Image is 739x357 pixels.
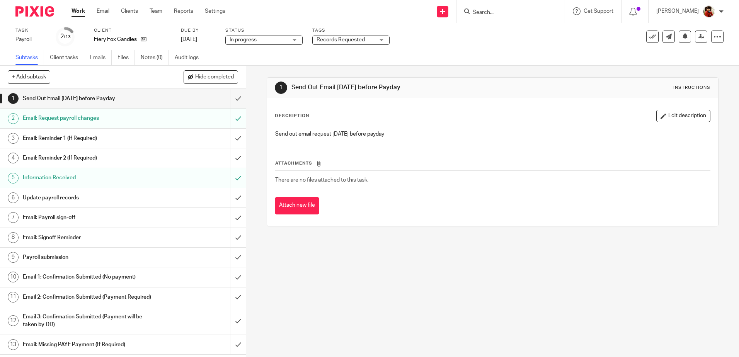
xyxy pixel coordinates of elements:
h1: Email: Payroll sign-off [23,212,156,223]
img: Phil%20Baby%20pictures%20(3).JPG [703,5,715,18]
label: Task [15,27,46,34]
a: Client tasks [50,50,84,65]
a: Settings [205,7,225,15]
label: Client [94,27,171,34]
button: + Add subtask [8,70,50,83]
span: Records Requested [317,37,365,42]
a: Team [150,7,162,15]
p: Fiery Fox Candles [94,36,137,43]
div: 6 [8,192,19,203]
div: 4 [8,153,19,163]
a: Files [117,50,135,65]
span: Hide completed [195,74,234,80]
div: 1 [275,82,287,94]
div: 13 [8,339,19,350]
div: 3 [8,133,19,144]
button: Hide completed [184,70,238,83]
span: There are no files attached to this task. [275,177,368,183]
h1: Information Received [23,172,156,184]
h1: Email 1: Confirmation Submitted (No payment) [23,271,156,283]
label: Status [225,27,303,34]
a: Subtasks [15,50,44,65]
p: [PERSON_NAME] [656,7,699,15]
button: Attach new file [275,197,319,214]
label: Tags [312,27,390,34]
a: Work [72,7,85,15]
div: 2 [8,113,19,124]
h1: Send Out Email [DATE] before Payday [291,83,509,92]
span: In progress [230,37,257,42]
h1: Email: Signoff Reminder [23,232,156,243]
div: Instructions [673,85,710,91]
div: 5 [8,173,19,184]
small: /13 [64,35,71,39]
h1: Update payroll records [23,192,156,204]
div: Payroll [15,36,46,43]
h1: Email: Missing PAYE Payment (If Required) [23,339,156,350]
p: Description [275,113,309,119]
h1: Email 3: Confirmation Submitted (Payment will be taken by DD) [23,311,156,331]
span: [DATE] [181,37,197,42]
a: Clients [121,7,138,15]
h1: Email 2: Confirmation Submitted (Payment Required) [23,291,156,303]
a: Emails [90,50,112,65]
div: 9 [8,252,19,263]
h1: Send Out Email [DATE] before Payday [23,93,156,104]
h1: Email: Reminder 2 (If Required) [23,152,156,164]
h1: Email: Reminder 1 (If Required) [23,133,156,144]
a: Email [97,7,109,15]
a: Reports [174,7,193,15]
span: Get Support [584,8,613,14]
h1: Payroll submission [23,252,156,263]
div: 12 [8,315,19,326]
div: 8 [8,232,19,243]
p: Send out email request [DATE] before payday [275,130,710,138]
div: 1 [8,93,19,104]
a: Notes (0) [141,50,169,65]
div: 7 [8,212,19,223]
div: 2 [60,32,71,41]
img: Pixie [15,6,54,17]
div: 10 [8,272,19,282]
span: Attachments [275,161,312,165]
input: Search [472,9,541,16]
div: 11 [8,292,19,303]
h1: Email: Request payroll changes [23,112,156,124]
label: Due by [181,27,216,34]
button: Edit description [656,110,710,122]
a: Audit logs [175,50,204,65]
